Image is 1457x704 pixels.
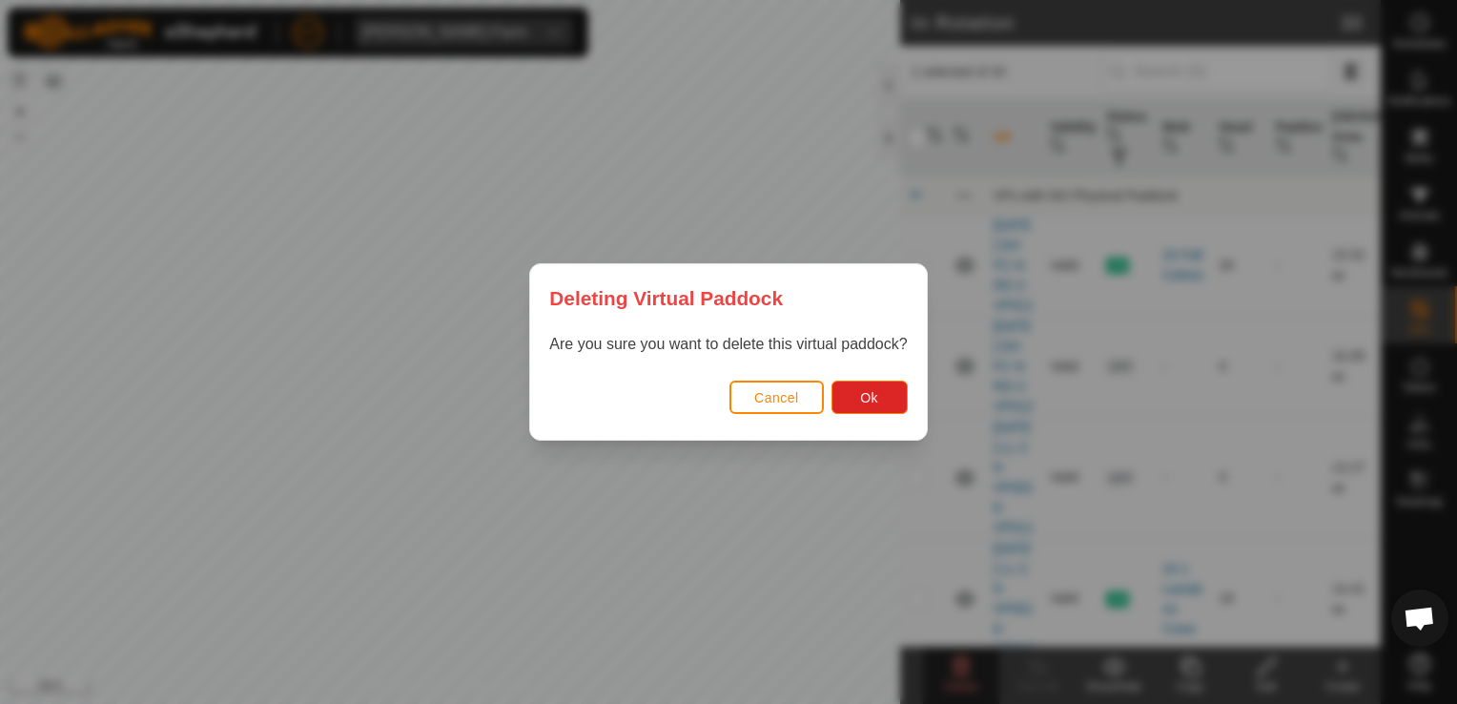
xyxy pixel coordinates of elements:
div: Open chat [1391,590,1448,647]
button: Ok [831,381,908,414]
button: Cancel [729,381,824,414]
span: Cancel [754,390,799,405]
span: Ok [860,390,878,405]
span: Deleting Virtual Paddock [549,283,783,313]
p: Are you sure you want to delete this virtual paddock? [549,333,907,356]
